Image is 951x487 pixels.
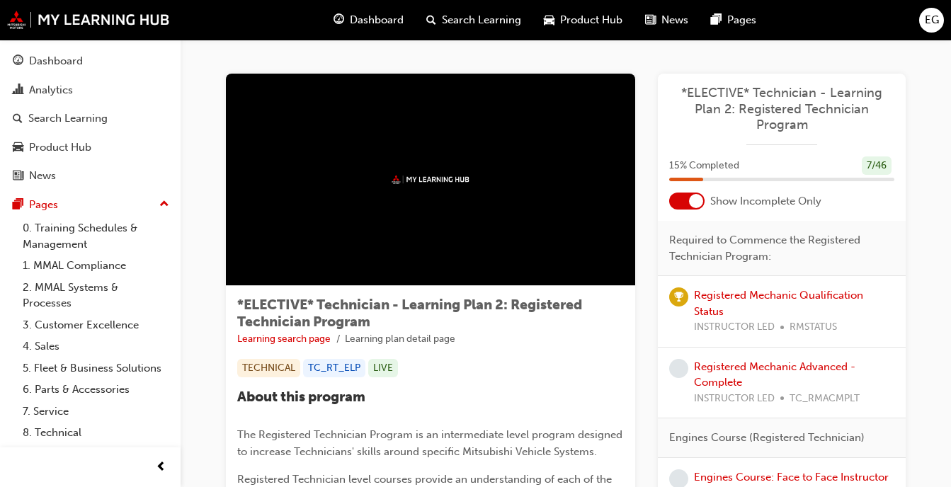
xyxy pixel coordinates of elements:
[237,333,331,345] a: Learning search page
[17,357,175,379] a: 5. Fleet & Business Solutions
[334,11,344,29] span: guage-icon
[17,314,175,336] a: 3. Customer Excellence
[17,379,175,401] a: 6. Parts & Accessories
[634,6,700,35] a: news-iconNews
[17,217,175,255] a: 0. Training Schedules & Management
[303,359,365,378] div: TC_RT_ELP
[156,459,166,476] span: prev-icon
[6,192,175,218] button: Pages
[694,360,855,389] a: Registered Mechanic Advanced - Complete
[345,331,455,348] li: Learning plan detail page
[6,163,175,189] a: News
[694,319,775,336] span: INSTRUCTOR LED
[6,134,175,161] a: Product Hub
[6,77,175,103] a: Analytics
[6,45,175,192] button: DashboardAnalyticsSearch LearningProduct HubNews
[17,277,175,314] a: 2. MMAL Systems & Processes
[790,319,837,336] span: RMSTATUS
[710,193,821,210] span: Show Incomplete Only
[790,391,860,407] span: TC_RMACMPLT
[29,82,73,98] div: Analytics
[29,53,83,69] div: Dashboard
[13,84,23,97] span: chart-icon
[159,195,169,214] span: up-icon
[237,389,365,405] span: About this program
[919,8,944,33] button: EG
[442,12,521,28] span: Search Learning
[694,289,863,318] a: Registered Mechanic Qualification Status
[392,175,469,184] img: mmal
[13,55,23,68] span: guage-icon
[669,287,688,306] span: learningRecordVerb_ACHIEVE-icon
[13,142,23,154] span: car-icon
[533,6,634,35] a: car-iconProduct Hub
[17,336,175,357] a: 4. Sales
[17,255,175,277] a: 1. MMAL Compliance
[560,12,622,28] span: Product Hub
[669,232,883,264] span: Required to Commence the Registered Technician Program:
[669,430,865,446] span: Engines Course (Registered Technician)
[237,428,625,458] span: The Registered Technician Program is an intermediate level program designed to increase Technicia...
[426,11,436,29] span: search-icon
[13,199,23,212] span: pages-icon
[7,11,170,29] img: mmal
[711,11,722,29] span: pages-icon
[17,422,175,444] a: 8. Technical
[6,105,175,132] a: Search Learning
[544,11,554,29] span: car-icon
[694,391,775,407] span: INSTRUCTOR LED
[661,12,688,28] span: News
[925,12,939,28] span: EG
[13,170,23,183] span: news-icon
[669,85,894,133] a: *ELECTIVE* Technician - Learning Plan 2: Registered Technician Program
[17,444,175,466] a: 9. MyLH Information
[727,12,756,28] span: Pages
[28,110,108,127] div: Search Learning
[322,6,415,35] a: guage-iconDashboard
[29,197,58,213] div: Pages
[29,139,91,156] div: Product Hub
[669,359,688,378] span: learningRecordVerb_NONE-icon
[6,48,175,74] a: Dashboard
[237,297,582,330] span: *ELECTIVE* Technician - Learning Plan 2: Registered Technician Program
[29,168,56,184] div: News
[368,359,398,378] div: LIVE
[13,113,23,125] span: search-icon
[669,158,739,174] span: 15 % Completed
[862,156,892,176] div: 7 / 46
[415,6,533,35] a: search-iconSearch Learning
[17,401,175,423] a: 7. Service
[645,11,656,29] span: news-icon
[700,6,768,35] a: pages-iconPages
[237,359,300,378] div: TECHNICAL
[350,12,404,28] span: Dashboard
